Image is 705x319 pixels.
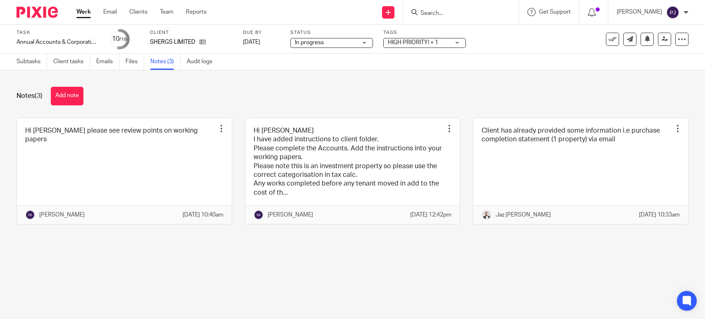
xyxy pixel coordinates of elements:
span: [DATE] [243,39,260,45]
label: Status [290,29,373,36]
a: Subtasks [17,54,47,70]
label: Tags [383,29,466,36]
p: [DATE] 10:40am [183,211,223,219]
img: Pixie [17,7,58,18]
div: Annual Accounts & Corporation Tax Return - [DATE] [17,38,99,46]
h1: Notes [17,92,43,100]
p: [PERSON_NAME] [617,8,662,16]
span: (3) [35,93,43,99]
a: Email [103,8,117,16]
a: Client tasks [53,54,90,70]
a: Team [160,8,173,16]
a: Notes (3) [150,54,180,70]
label: Task [17,29,99,36]
img: 48292-0008-compressed%20square.jpg [482,210,491,220]
a: Reports [186,8,207,16]
input: Search [420,10,494,17]
p: [DATE] 12:42pm [410,211,451,219]
small: /19 [119,37,127,42]
a: Clients [129,8,147,16]
p: SHERGS LIMITED [150,38,195,46]
p: [DATE] 10:33am [639,211,680,219]
a: Work [76,8,91,16]
p: Jaz [PERSON_NAME] [496,211,551,219]
div: 10 [112,34,127,44]
a: Files [126,54,144,70]
button: Add note [51,87,83,105]
span: Get Support [539,9,571,15]
a: Emails [96,54,119,70]
img: svg%3E [25,210,35,220]
label: Client [150,29,233,36]
div: Annual Accounts &amp; Corporation Tax Return - January 31, 2025 [17,38,99,46]
p: [PERSON_NAME] [268,211,313,219]
span: In progress [295,40,324,45]
a: Audit logs [187,54,218,70]
img: svg%3E [254,210,263,220]
label: Due by [243,29,280,36]
p: [PERSON_NAME] [39,211,85,219]
span: HIGH PRIORITY! + 1 [388,40,438,45]
img: svg%3E [666,6,679,19]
